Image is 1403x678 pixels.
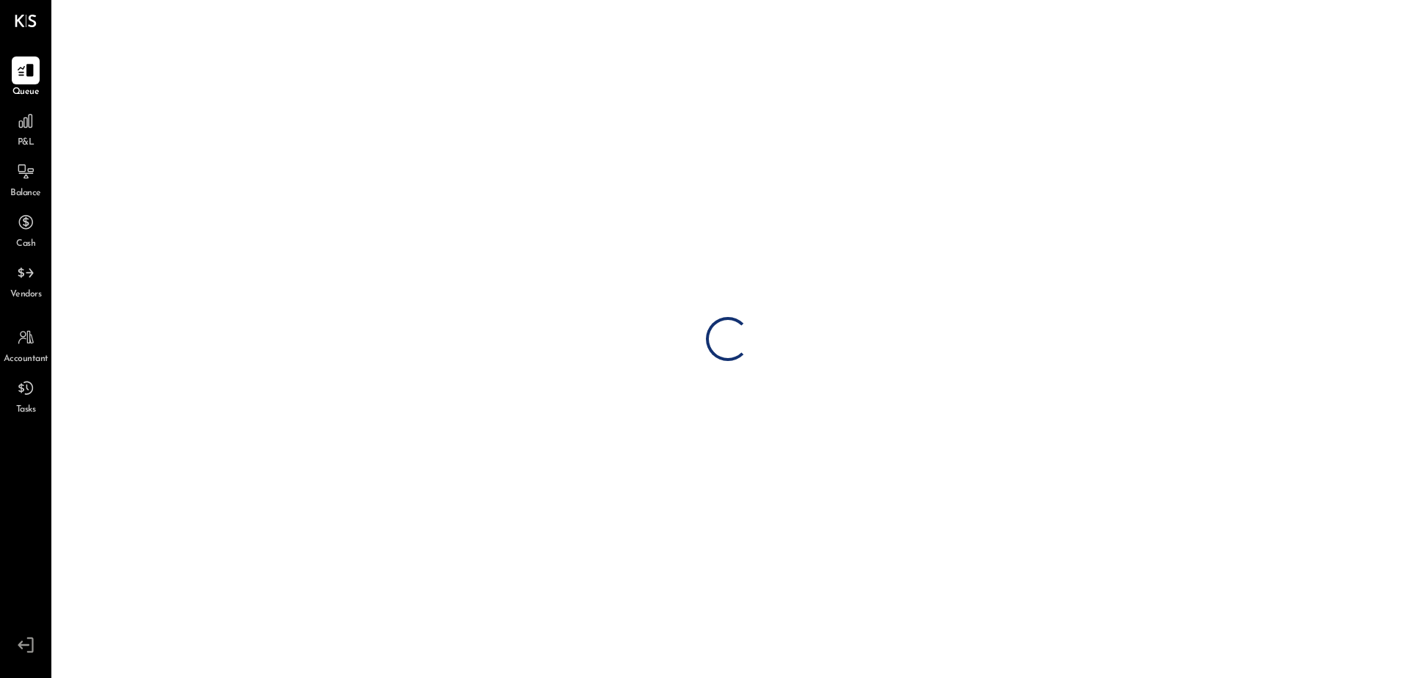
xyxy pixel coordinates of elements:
a: Accountant [1,324,51,366]
span: Cash [16,238,35,251]
a: Tasks [1,374,51,417]
span: Accountant [4,353,48,366]
a: Cash [1,208,51,251]
span: Queue [12,86,40,99]
a: P&L [1,107,51,150]
a: Queue [1,56,51,99]
span: Tasks [16,404,36,417]
span: P&L [18,136,34,150]
a: Vendors [1,259,51,302]
a: Balance [1,158,51,200]
span: Vendors [10,288,42,302]
span: Balance [10,187,41,200]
